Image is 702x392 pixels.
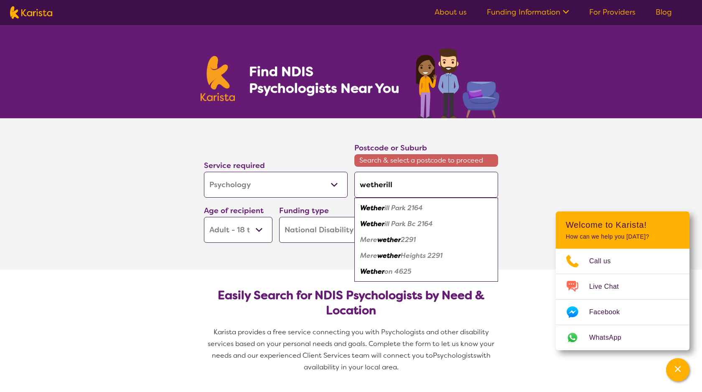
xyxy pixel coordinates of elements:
[359,264,494,280] div: Wetheron 4625
[360,267,384,276] em: Wether
[360,204,384,212] em: Wether
[360,219,384,228] em: Wether
[359,216,494,232] div: Wetherill Park Bc 2164
[556,325,689,350] a: Web link opens in a new tab.
[589,331,631,344] span: WhatsApp
[384,204,423,212] em: ill Park 2164
[360,251,377,260] em: Mere
[359,200,494,216] div: Wetherill Park 2164
[377,235,401,244] em: wether
[666,358,689,382] button: Channel Menu
[359,232,494,248] div: Merewether 2291
[589,280,629,293] span: Live Chat
[413,45,501,118] img: psychology
[589,255,621,267] span: Call us
[204,160,265,171] label: Service required
[384,219,433,228] em: ill Park Bc 2164
[566,233,679,240] p: How can we help you [DATE]?
[556,211,689,350] div: Channel Menu
[566,220,679,230] h2: Welcome to Karista!
[249,63,404,97] h1: Find NDIS Psychologists Near You
[401,235,416,244] em: 2291
[279,206,329,216] label: Funding type
[211,288,491,318] h2: Easily Search for NDIS Psychologists by Need & Location
[354,143,427,153] label: Postcode or Suburb
[589,7,636,17] a: For Providers
[377,251,401,260] em: wether
[556,249,689,350] ul: Choose channel
[487,7,569,17] a: Funding Information
[589,306,630,318] span: Facebook
[208,328,496,360] span: Karista provides a free service connecting you with Psychologists and other disability services b...
[433,351,476,360] span: Psychologists
[204,206,264,216] label: Age of recipient
[354,172,498,198] input: Type
[354,154,498,167] span: Search & select a postcode to proceed
[435,7,467,17] a: About us
[10,6,52,19] img: Karista logo
[359,248,494,264] div: Merewether Heights 2291
[401,251,443,260] em: Heights 2291
[384,267,412,276] em: on 4625
[201,56,235,101] img: Karista logo
[360,235,377,244] em: Mere
[656,7,672,17] a: Blog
